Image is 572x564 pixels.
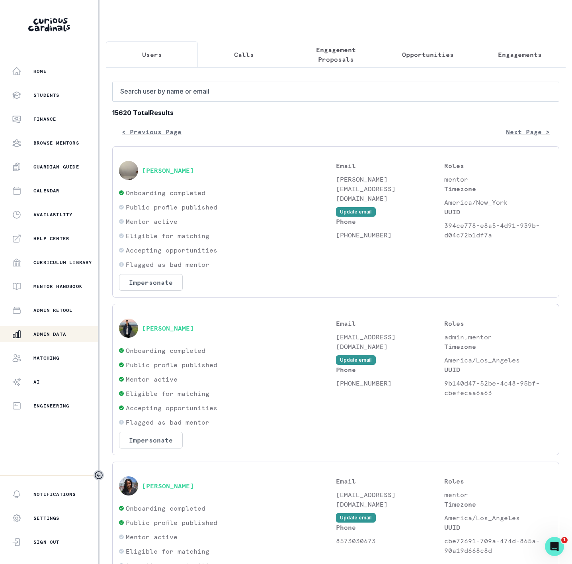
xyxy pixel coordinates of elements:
p: Mentor active [126,374,178,384]
p: [PHONE_NUMBER] [336,378,444,388]
p: Accepting opportunities [126,403,217,413]
p: Email [336,161,444,170]
p: Phone [336,365,444,374]
p: Onboarding completed [126,188,205,198]
p: Phone [336,523,444,532]
p: 9b140d47-52be-4c48-95bf-cbefecaa6a63 [444,378,552,398]
p: [PHONE_NUMBER] [336,230,444,240]
p: admin,mentor [444,332,552,342]
p: [EMAIL_ADDRESS][DOMAIN_NAME] [336,490,444,509]
button: Update email [336,513,376,523]
p: Mentor active [126,532,178,542]
p: [EMAIL_ADDRESS][DOMAIN_NAME] [336,332,444,351]
p: Onboarding completed [126,346,205,355]
p: Timezone [444,342,552,351]
button: Next Page > [496,124,559,140]
p: America/New_York [444,198,552,207]
p: Onboarding completed [126,503,205,513]
b: 15620 Total Results [112,108,559,117]
p: Settings [33,515,60,521]
p: Home [33,68,47,74]
p: Help Center [33,235,69,242]
p: mentor [444,174,552,184]
p: America/Los_Angeles [444,355,552,365]
p: Engagements [498,50,542,59]
button: Update email [336,355,376,365]
p: Finance [33,116,56,122]
p: Eligible for matching [126,546,209,556]
button: Impersonate [119,274,183,291]
p: Curriculum Library [33,259,92,266]
p: Users [142,50,162,59]
p: Students [33,92,60,98]
p: Public profile published [126,518,217,527]
p: AI [33,379,40,385]
p: Roles [444,476,552,486]
p: cbe72691-709a-474d-865a-90a19d668c8d [444,536,552,555]
p: Public profile published [126,202,217,212]
p: Accepting opportunities [126,245,217,255]
p: [PERSON_NAME][EMAIL_ADDRESS][DOMAIN_NAME] [336,174,444,203]
button: Impersonate [119,432,183,448]
button: Toggle sidebar [94,470,104,480]
p: Phone [336,217,444,226]
p: Calendar [33,188,60,194]
p: UUID [444,523,552,532]
p: America/Los_Angeles [444,513,552,523]
p: Flagged as bad mentor [126,260,209,269]
p: Email [336,476,444,486]
span: 1 [561,537,568,543]
p: Browse Mentors [33,140,79,146]
p: Flagged as bad mentor [126,417,209,427]
img: Curious Cardinals Logo [28,18,70,31]
p: mentor [444,490,552,499]
p: Email [336,319,444,328]
button: [PERSON_NAME] [142,482,194,490]
p: Eligible for matching [126,389,209,398]
p: Availability [33,211,72,218]
p: Eligible for matching [126,231,209,241]
p: UUID [444,207,552,217]
p: Roles [444,319,552,328]
p: Admin Data [33,331,66,337]
p: Matching [33,355,60,361]
button: < Previous Page [112,124,191,140]
p: Roles [444,161,552,170]
button: [PERSON_NAME] [142,324,194,332]
p: 394ce778-e8a5-4d91-939b-d04c72b1df7a [444,221,552,240]
p: Timezone [444,499,552,509]
p: Public profile published [126,360,217,370]
button: [PERSON_NAME] [142,166,194,174]
p: 8573030673 [336,536,444,546]
p: Engineering [33,403,69,409]
p: Notifications [33,491,76,497]
p: Sign Out [33,539,60,545]
p: Calls [234,50,254,59]
iframe: Intercom live chat [545,537,564,556]
p: Admin Retool [33,307,72,313]
p: Timezone [444,184,552,194]
p: Engagement Proposals [297,45,375,64]
button: Update email [336,207,376,217]
p: Mentor active [126,217,178,226]
p: Opportunities [402,50,454,59]
p: Mentor Handbook [33,283,82,290]
p: UUID [444,365,552,374]
p: Guardian Guide [33,164,79,170]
